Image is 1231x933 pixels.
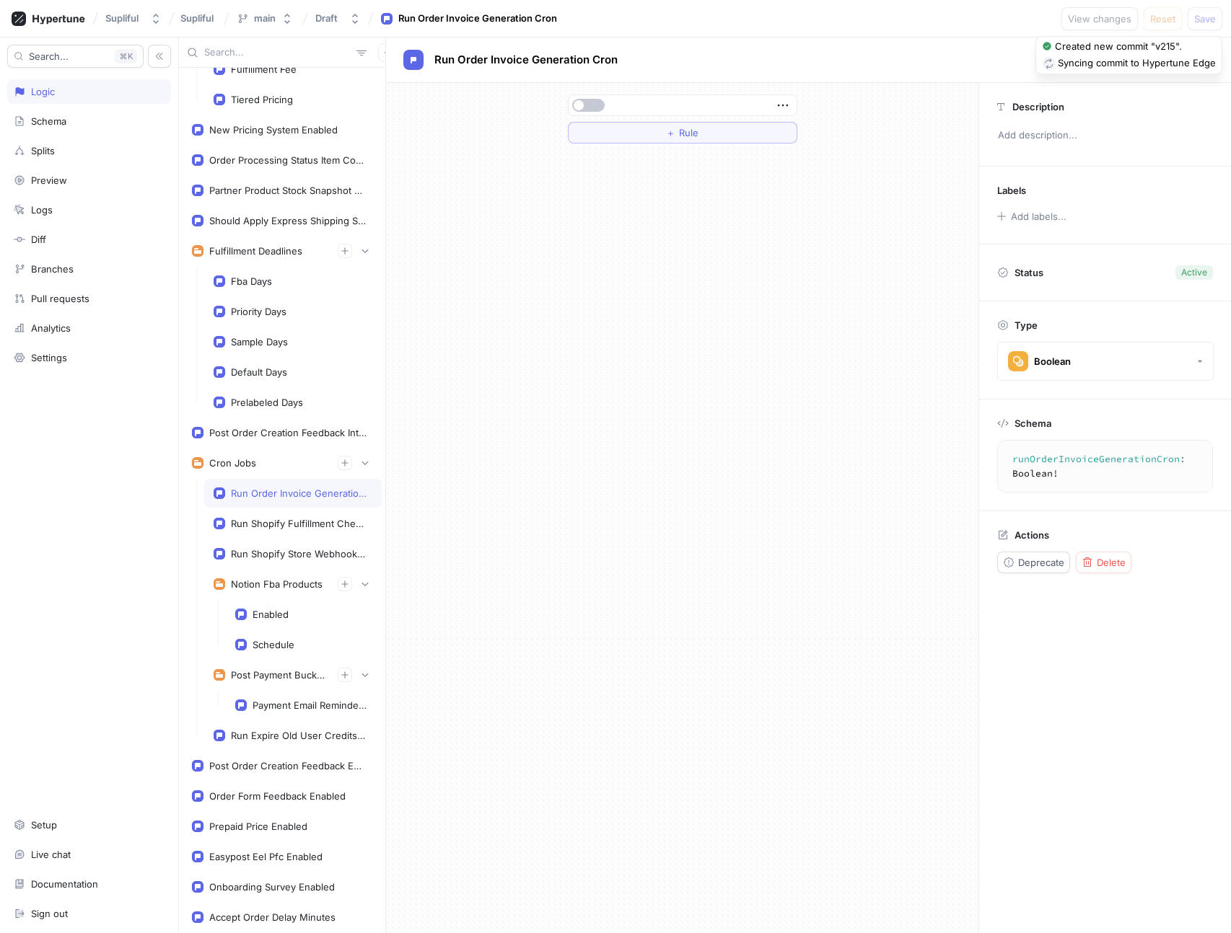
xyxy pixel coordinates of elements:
[1194,14,1216,23] span: Save
[253,609,289,620] div: Enabled
[209,881,335,893] div: Onboarding Survey Enabled
[231,397,303,408] div: Prelabeled Days
[231,94,293,105] div: Tiered Pricing
[31,293,89,304] div: Pull requests
[1015,529,1049,541] p: Actions
[1034,355,1071,368] div: Boolean
[991,123,1219,148] p: Add description...
[1012,101,1064,112] p: Description
[31,86,55,97] div: Logic
[209,427,367,438] div: Post Order Creation Feedback Interval Seconds
[209,245,302,257] div: Fulfillment Deadlines
[31,908,68,919] div: Sign out
[997,552,1070,573] button: Deprecate
[1181,266,1207,279] div: Active
[31,174,67,186] div: Preview
[7,872,171,896] a: Documentation
[204,45,351,60] input: Search...
[253,639,294,650] div: Schedule
[231,518,367,529] div: Run Shopify Fulfillment Check Cron
[209,911,336,923] div: Accept Order Delay Minutes
[115,49,137,63] div: K
[231,6,299,30] button: main
[231,669,326,681] div: Post Payment Buckets
[31,234,46,245] div: Diff
[666,128,675,137] span: ＋
[209,821,307,832] div: Prepaid Price Enabled
[209,185,367,196] div: Partner Product Stock Snapshot Enabled
[31,115,66,127] div: Schema
[568,122,797,143] button: ＋Rule
[209,124,338,136] div: New Pricing System Enabled
[209,790,346,802] div: Order Form Feedback Enabled
[29,52,69,61] span: Search...
[254,12,276,25] div: main
[100,6,167,30] button: Supliful
[398,12,557,26] div: Run Order Invoice Generation Cron
[209,154,367,166] div: Order Processing Status Item Count [PERSON_NAME]
[231,306,286,317] div: Priority Days
[31,819,57,831] div: Setup
[1068,14,1131,23] span: View changes
[315,12,338,25] div: Draft
[231,487,367,499] div: Run Order Invoice Generation Cron
[209,760,367,771] div: Post Order Creation Feedback Enabled
[231,578,323,590] div: Notion Fba Products
[1018,558,1064,567] span: Deprecate
[997,342,1214,381] button: Boolean
[231,275,272,287] div: Fba Days
[1011,212,1066,221] div: Add labels...
[1097,558,1126,567] span: Delete
[31,878,98,890] div: Documentation
[31,263,74,275] div: Branches
[209,457,256,469] div: Cron Jobs
[434,54,618,66] span: Run Order Invoice Generation Cron
[231,730,367,741] div: Run Expire Old User Credits Cron
[1055,40,1182,54] div: Created new commit "v215".
[231,336,288,348] div: Sample Days
[31,204,53,216] div: Logs
[231,63,297,75] div: Fulfillment Fee
[1188,7,1222,30] button: Save
[1061,7,1138,30] button: View changes
[231,366,287,378] div: Default Days
[31,145,55,156] div: Splits
[209,215,367,226] div: Should Apply Express Shipping Sample Order
[1076,552,1131,573] button: Delete
[1015,262,1043,283] p: Status
[1015,417,1051,429] p: Schema
[31,322,71,334] div: Analytics
[7,45,144,68] button: Search...K
[1150,14,1175,23] span: Reset
[31,849,71,860] div: Live chat
[253,699,367,711] div: Payment Email Reminders Enabled
[180,13,214,23] span: Supliful
[1015,319,1038,331] p: Type
[1144,7,1182,30] button: Reset
[310,6,367,30] button: Draft
[231,548,367,560] div: Run Shopify Store Webhook Check Cron
[105,12,139,25] div: Supliful
[679,128,698,137] span: Rule
[1058,56,1216,71] div: Syncing commit to Hypertune Edge
[992,207,1070,226] button: Add labels...
[209,851,323,862] div: Easypost Eel Pfc Enabled
[997,185,1026,196] p: Labels
[31,352,67,363] div: Settings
